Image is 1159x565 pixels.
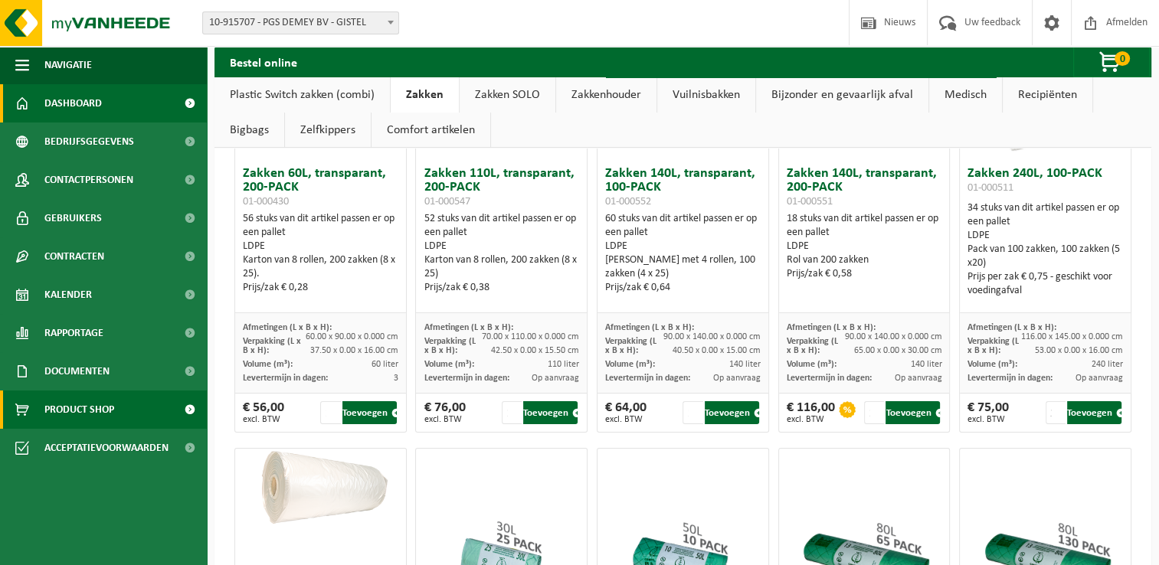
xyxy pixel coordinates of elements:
[44,390,114,429] span: Product Shop
[424,167,579,208] h3: Zakken 110L, transparant, 200-PACK
[306,332,398,341] span: 60.00 x 90.00 x 0.000 cm
[605,212,761,295] div: 60 stuks van dit artikel passen er op een pallet
[214,113,284,148] a: Bigbags
[548,360,579,369] span: 110 liter
[214,77,390,113] a: Plastic Switch zakken (combi)
[1067,401,1121,424] button: Toevoegen
[243,281,398,295] div: Prijs/zak € 0,28
[243,212,398,295] div: 56 stuks van dit artikel passen er op een pallet
[787,337,838,355] span: Verpakking (L x B x H):
[605,323,694,332] span: Afmetingen (L x B x H):
[1092,360,1123,369] span: 240 liter
[967,323,1056,332] span: Afmetingen (L x B x H):
[967,270,1123,298] div: Prijs per zak € 0,75 - geschikt voor voedingafval
[967,337,1019,355] span: Verpakking (L x B x H):
[243,253,398,281] div: Karton van 8 rollen, 200 zakken (8 x 25).
[243,167,398,208] h3: Zakken 60L, transparant, 200-PACK
[605,337,656,355] span: Verpakking (L x B x H):
[787,240,942,253] div: LDPE
[910,360,941,369] span: 140 liter
[787,401,835,424] div: € 116,00
[967,243,1123,270] div: Pack van 100 zakken, 100 zakken (5 x20)
[424,196,470,207] span: 01-000547
[967,201,1123,298] div: 34 stuks van dit artikel passen er op een pallet
[424,374,509,383] span: Levertermijn in dagen:
[214,47,313,77] h2: Bestel online
[394,374,398,383] span: 3
[787,253,942,267] div: Rol van 200 zakken
[967,167,1123,198] h3: Zakken 240L, 100-PACK
[424,323,512,332] span: Afmetingen (L x B x H):
[605,196,651,207] span: 01-000552
[44,84,102,122] span: Dashboard
[705,401,759,424] button: Toevoegen
[605,360,655,369] span: Volume (m³):
[424,337,475,355] span: Verpakking (L x B x H):
[1076,374,1123,383] span: Op aanvraag
[235,449,406,534] img: 01-000510
[967,182,1013,194] span: 01-000511
[967,374,1053,383] span: Levertermijn in dagen:
[673,346,761,355] span: 40.50 x 0.00 x 15.00 cm
[663,332,761,341] span: 90.00 x 140.00 x 0.000 cm
[243,240,398,253] div: LDPE
[342,401,397,424] button: Toevoegen
[1035,346,1123,355] span: 53.00 x 0.00 x 16.00 cm
[844,332,941,341] span: 90.00 x 140.00 x 0.000 cm
[1021,332,1123,341] span: 116.00 x 145.00 x 0.000 cm
[605,374,690,383] span: Levertermijn in dagen:
[491,346,579,355] span: 42.50 x 0.00 x 15.50 cm
[243,401,284,424] div: € 56,00
[424,212,579,295] div: 52 stuks van dit artikel passen er op een pallet
[756,77,928,113] a: Bijzonder en gevaarlijk afval
[787,374,872,383] span: Levertermijn in dagen:
[967,360,1017,369] span: Volume (m³):
[243,415,284,424] span: excl. BTW
[787,323,876,332] span: Afmetingen (L x B x H):
[853,346,941,355] span: 65.00 x 0.00 x 30.00 cm
[967,415,1009,424] span: excl. BTW
[605,253,761,281] div: [PERSON_NAME] met 4 rollen, 100 zakken (4 x 25)
[44,237,104,276] span: Contracten
[502,401,522,424] input: 1
[44,276,92,314] span: Kalender
[967,401,1009,424] div: € 75,00
[556,77,656,113] a: Zakkenhouder
[713,374,761,383] span: Op aanvraag
[424,401,465,424] div: € 76,00
[202,11,399,34] span: 10-915707 - PGS DEMEY BV - GISTEL
[787,196,833,207] span: 01-000551
[243,360,293,369] span: Volume (m³):
[729,360,761,369] span: 140 liter
[44,122,134,161] span: Bedrijfsgegevens
[424,360,473,369] span: Volume (m³):
[787,360,837,369] span: Volume (m³):
[243,337,301,355] span: Verpakking (L x B x H):
[605,415,647,424] span: excl. BTW
[285,113,371,148] a: Zelfkippers
[44,46,92,84] span: Navigatie
[424,415,465,424] span: excl. BTW
[1115,51,1130,66] span: 0
[243,374,328,383] span: Levertermijn in dagen:
[203,12,398,34] span: 10-915707 - PGS DEMEY BV - GISTEL
[424,253,579,281] div: Karton van 8 rollen, 200 zakken (8 x 25)
[683,401,702,424] input: 1
[44,161,133,199] span: Contactpersonen
[44,429,169,467] span: Acceptatievoorwaarden
[44,199,102,237] span: Gebruikers
[864,401,884,424] input: 1
[657,77,755,113] a: Vuilnisbakken
[1073,47,1150,77] button: 0
[523,401,578,424] button: Toevoegen
[1003,77,1092,113] a: Recipiënten
[605,167,761,208] h3: Zakken 140L, transparant, 100-PACK
[243,196,289,207] span: 01-000430
[391,77,459,113] a: Zakken
[44,314,103,352] span: Rapportage
[894,374,941,383] span: Op aanvraag
[310,346,398,355] span: 37.50 x 0.00 x 16.00 cm
[967,229,1123,243] div: LDPE
[44,352,110,390] span: Documenten
[929,77,1002,113] a: Medisch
